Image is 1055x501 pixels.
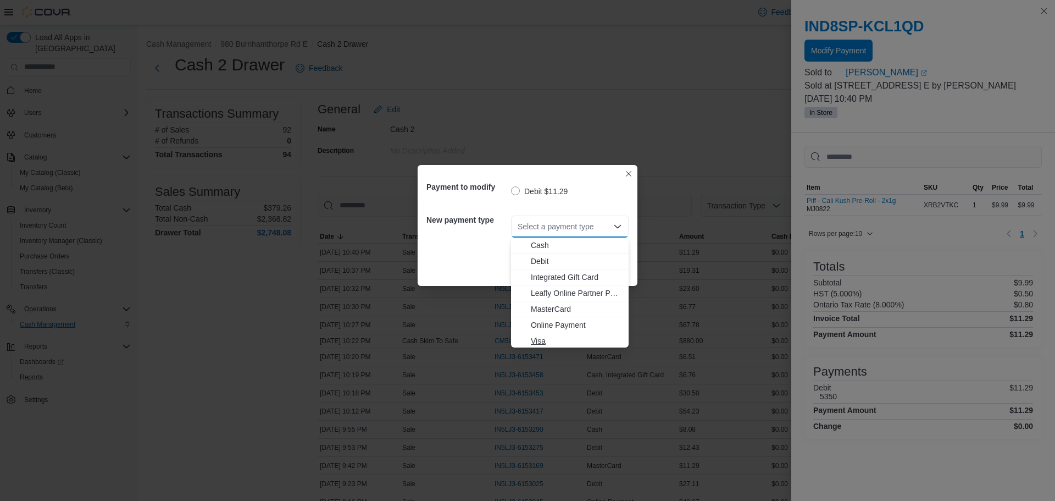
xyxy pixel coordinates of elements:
[511,185,568,198] label: Debit $11.29
[511,269,629,285] button: Integrated Gift Card
[531,272,622,283] span: Integrated Gift Card
[518,220,519,233] input: Accessible screen reader label
[511,285,629,301] button: Leafly Online Partner Payment
[511,301,629,317] button: MasterCard
[426,209,509,231] h5: New payment type
[531,256,622,267] span: Debit
[511,238,629,254] button: Cash
[622,167,635,180] button: Closes this modal window
[531,240,622,251] span: Cash
[511,254,629,269] button: Debit
[531,304,622,315] span: MasterCard
[426,176,509,198] h5: Payment to modify
[511,333,629,349] button: Visa
[531,320,622,331] span: Online Payment
[511,317,629,333] button: Online Payment
[613,222,622,231] button: Close list of options
[531,335,622,346] span: Visa
[531,288,622,299] span: Leafly Online Partner Payment
[511,238,629,349] div: Choose from the following options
